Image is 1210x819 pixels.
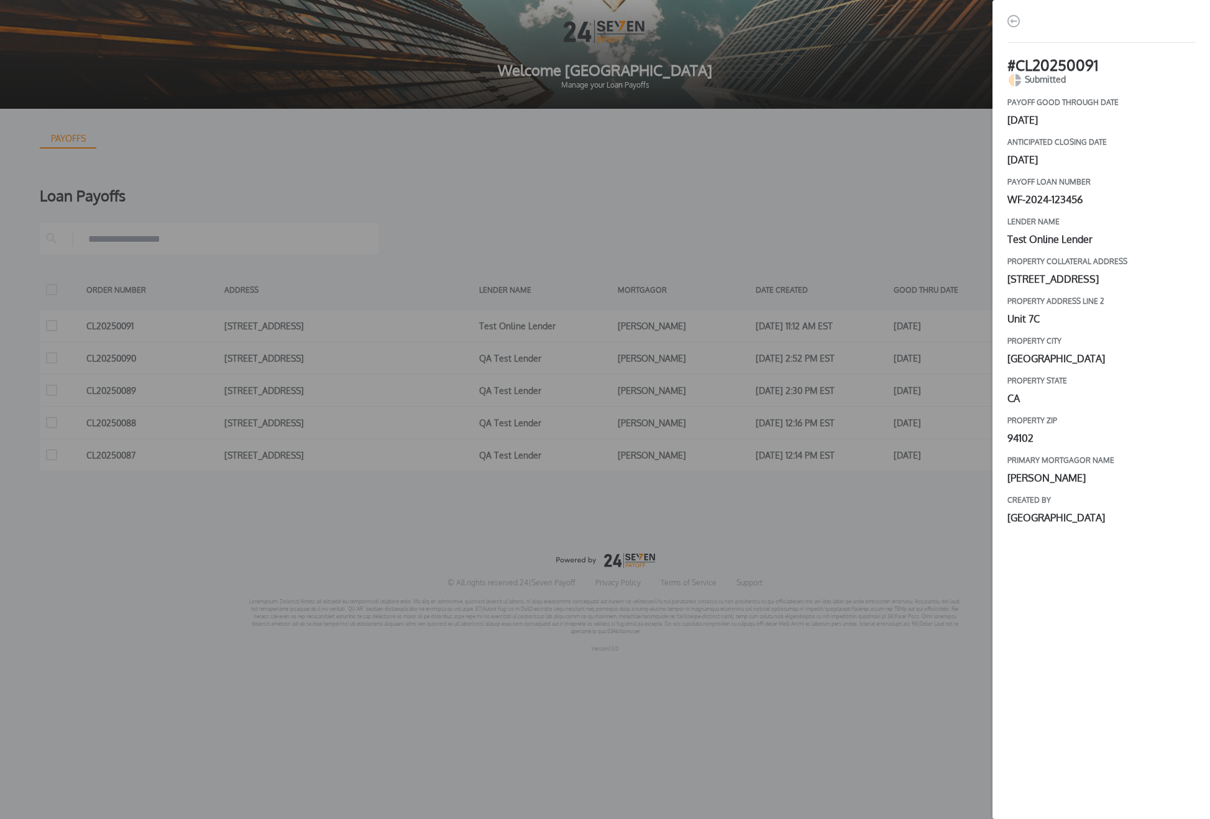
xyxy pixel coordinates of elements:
div: [PERSON_NAME] [1007,470,1195,485]
label: property address line 2 [1007,296,1195,306]
div: 94102 [1007,431,1195,446]
label: property city [1007,336,1195,346]
div: Test Online Lender [1007,232,1195,247]
div: [GEOGRAPHIC_DATA] [1007,510,1195,525]
label: Lender Name [1007,217,1195,227]
div: [GEOGRAPHIC_DATA] [1007,351,1195,366]
img: chartPie-icon [1007,73,1022,88]
h1: # CL20250091 [1007,58,1195,73]
div: CA [1007,391,1195,406]
div: [DATE] [1007,112,1195,127]
div: [DATE] [1007,152,1195,167]
label: payoff loan number [1007,177,1195,187]
label: property collateral address [1007,257,1195,267]
label: Primary Mortgagor Name [1007,455,1195,465]
div: [STREET_ADDRESS] [1007,272,1195,286]
label: Anticipated closing date [1007,137,1195,147]
label: Created by [1007,495,1195,505]
img: back-icon [1007,15,1020,27]
label: property state [1007,376,1195,386]
label: payoff good through date [1007,98,1195,108]
div: Unit 7C [1007,311,1195,326]
label: property zip [1007,416,1195,426]
span: Submitted [1025,73,1066,88]
div: WF-2024-123456 [1007,192,1195,207]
